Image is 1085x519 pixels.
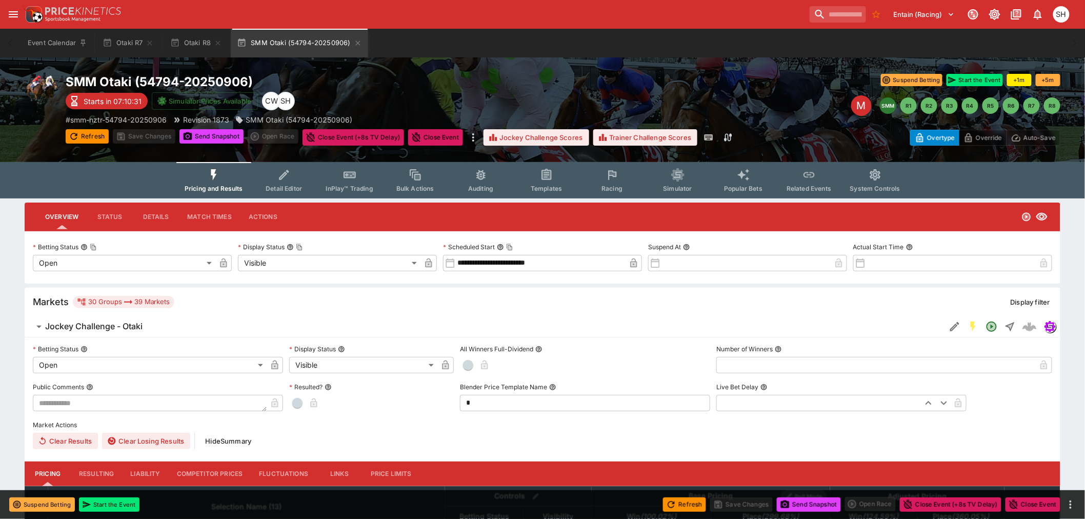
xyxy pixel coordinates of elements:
button: Competitor Prices [169,462,251,486]
button: Copy To Clipboard [506,244,513,251]
button: Betting Status [81,346,88,353]
button: No Bookmarks [868,6,885,23]
button: Jockey Challenge - Otaki [25,316,946,337]
button: Close Event [408,129,463,146]
button: HideSummary [199,433,257,449]
span: InPlay™ Trading [326,185,373,192]
div: Scott Hunt [276,92,295,110]
button: R1 [900,97,917,114]
button: SGM Enabled [964,317,982,336]
p: Betting Status [33,345,78,353]
button: Documentation [1007,5,1026,24]
button: Actions [240,205,286,229]
button: Details [133,205,179,229]
button: Display filter [1004,294,1056,310]
p: Blender Price Template Name [460,383,547,391]
div: Edit Meeting [851,95,872,116]
svg: Visible [1036,211,1048,223]
button: Resulted? [325,384,332,391]
p: Resulted? [289,383,323,391]
button: Edit Detail [946,317,964,336]
button: Close Event [1006,497,1060,512]
button: Straight [1001,317,1019,336]
button: Clear Results [33,433,98,449]
button: Price Limits [363,462,420,486]
button: Event Calendar [22,29,93,57]
img: PriceKinetics Logo [23,4,43,25]
div: split button [845,497,896,511]
button: Notifications [1029,5,1047,24]
button: Suspend Betting [9,497,75,512]
button: Refresh [663,497,706,512]
span: Racing [601,185,622,192]
div: Open [33,255,215,271]
button: +5m [1036,74,1060,86]
p: Revision 1873 [183,114,229,125]
button: Overview [37,205,87,229]
button: Send Snapshot [179,129,244,144]
p: All Winners Full-Dividend [460,345,533,353]
button: Betting StatusCopy To Clipboard [81,244,88,251]
div: Start From [910,130,1060,146]
button: Jockey Challenge Scores [484,129,589,146]
button: R3 [941,97,958,114]
button: Live Bet Delay [760,384,768,391]
button: Liability [122,462,168,486]
p: Overtype [927,132,955,143]
button: Close Event (+8s TV Delay) [900,497,1001,512]
div: simulator [1044,321,1056,333]
div: Event type filters [176,162,909,198]
button: Suspend At [683,244,690,251]
input: search [810,6,866,23]
span: Templates [531,185,562,192]
span: Popular Bets [724,185,762,192]
button: Links [316,462,363,486]
div: Visible [238,255,420,271]
button: Select Tenant [888,6,961,23]
p: Starts in 07:10:31 [84,96,142,107]
button: R5 [982,97,999,114]
button: Fluctuations [251,462,316,486]
button: Copy To Clipboard [296,244,303,251]
button: Toggle light/dark mode [986,5,1004,24]
span: Simulator [664,185,692,192]
button: Close Event (+8s TV Delay) [303,129,404,146]
button: Display StatusCopy To Clipboard [287,244,294,251]
img: horse_racing.png [25,74,57,107]
div: Clint Wallis [262,92,280,110]
div: SMM Otaki (54794-20250906) [235,114,352,125]
button: more [1064,498,1077,511]
div: Visible [289,357,437,373]
button: Pricing [25,462,71,486]
th: Controls [445,486,592,506]
button: Blender Price Template Name [549,384,556,391]
button: Status [87,205,133,229]
button: Scott Hunt [1050,3,1073,26]
button: Match Times [179,205,240,229]
button: R2 [921,97,937,114]
button: more [467,129,479,146]
button: open drawer [4,5,23,24]
span: Detail Editor [266,185,302,192]
button: Override [959,130,1007,146]
button: Otaki R8 [163,29,229,57]
p: Suspend At [648,243,681,251]
button: Open [982,317,1001,336]
button: +1m [1007,74,1032,86]
p: Override [976,132,1002,143]
div: Scott Hunt [1053,6,1070,23]
nav: pagination navigation [880,97,1060,114]
p: Live Bet Delay [716,383,758,391]
button: Actual Start Time [906,244,913,251]
th: Adjusted Pricing [830,486,1004,506]
button: R4 [962,97,978,114]
h6: Jockey Challenge - Otaki [45,321,143,332]
button: Start the Event [947,74,1003,86]
button: Copy To Clipboard [90,244,97,251]
h5: Markets [33,296,69,308]
button: Suspend Betting [881,74,942,86]
button: Auto-Save [1007,130,1060,146]
button: Bulk edit [529,490,542,503]
button: R7 [1023,97,1040,114]
button: All Winners Full-Dividend [535,346,542,353]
